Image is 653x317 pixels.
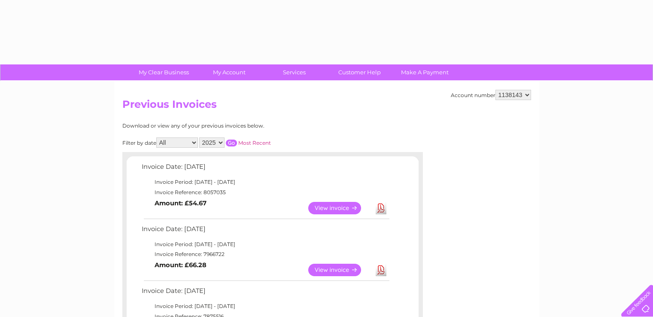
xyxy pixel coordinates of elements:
div: Account number [451,90,531,100]
a: My Account [194,64,264,80]
div: Filter by date [122,137,348,148]
b: Amount: £66.28 [155,261,207,269]
td: Invoice Period: [DATE] - [DATE] [140,177,391,187]
a: My Clear Business [128,64,199,80]
td: Invoice Date: [DATE] [140,285,391,301]
b: Amount: £54.67 [155,199,207,207]
a: Services [259,64,330,80]
a: View [308,264,371,276]
td: Invoice Reference: 8057035 [140,187,391,198]
a: Most Recent [238,140,271,146]
td: Invoice Reference: 7966722 [140,249,391,259]
a: Download [376,264,386,276]
a: Customer Help [324,64,395,80]
a: View [308,202,371,214]
div: Download or view any of your previous invoices below. [122,123,348,129]
a: Download [376,202,386,214]
td: Invoice Period: [DATE] - [DATE] [140,239,391,250]
td: Invoice Period: [DATE] - [DATE] [140,301,391,311]
h2: Previous Invoices [122,98,531,115]
td: Invoice Date: [DATE] [140,161,391,177]
td: Invoice Date: [DATE] [140,223,391,239]
a: Make A Payment [389,64,460,80]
